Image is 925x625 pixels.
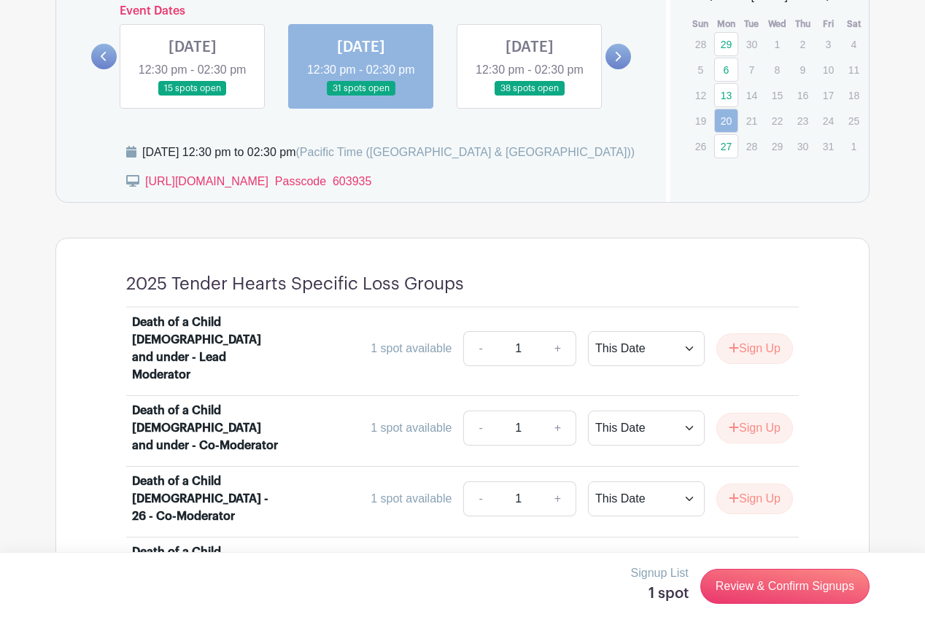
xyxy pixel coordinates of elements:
[791,109,815,132] p: 23
[295,146,635,158] span: (Pacific Time ([GEOGRAPHIC_DATA] & [GEOGRAPHIC_DATA]))
[765,84,789,106] p: 15
[688,17,713,31] th: Sun
[740,135,764,158] p: 28
[371,340,452,357] div: 1 spot available
[371,490,452,508] div: 1 spot available
[816,109,840,132] p: 24
[132,314,280,384] div: Death of a Child [DEMOGRAPHIC_DATA] and under - Lead Moderator
[765,33,789,55] p: 1
[816,135,840,158] p: 31
[765,17,790,31] th: Wed
[842,84,866,106] p: 18
[842,109,866,132] p: 25
[842,33,866,55] p: 4
[689,33,713,55] p: 28
[142,144,635,161] div: [DATE] 12:30 pm to 02:30 pm
[714,58,738,82] a: 6
[841,17,867,31] th: Sat
[713,17,739,31] th: Mon
[740,109,764,132] p: 21
[132,473,280,525] div: Death of a Child [DEMOGRAPHIC_DATA] - 26 - Co-Moderator
[791,58,815,81] p: 9
[816,58,840,81] p: 10
[739,17,765,31] th: Tue
[540,411,576,446] a: +
[540,331,576,366] a: +
[631,564,689,582] p: Signup List
[126,273,464,295] h4: 2025 Tender Hearts Specific Loss Groups
[700,569,870,604] a: Review & Confirm Signups
[791,135,815,158] p: 30
[132,543,280,596] div: Death of a Child [DEMOGRAPHIC_DATA] - 26 - Lead Moderator
[714,109,738,133] a: 20
[689,84,713,106] p: 12
[145,175,371,187] a: [URL][DOMAIN_NAME] Passcode 603935
[791,84,815,106] p: 16
[716,484,793,514] button: Sign Up
[842,58,866,81] p: 11
[714,83,738,107] a: 13
[463,481,497,516] a: -
[463,411,497,446] a: -
[689,109,713,132] p: 19
[790,17,816,31] th: Thu
[842,135,866,158] p: 1
[631,585,689,602] h5: 1 spot
[371,419,452,437] div: 1 spot available
[816,33,840,55] p: 3
[117,4,605,18] h6: Event Dates
[689,135,713,158] p: 26
[765,135,789,158] p: 29
[689,58,713,81] p: 5
[791,33,815,55] p: 2
[765,58,789,81] p: 8
[714,32,738,56] a: 29
[540,481,576,516] a: +
[740,33,764,55] p: 30
[765,109,789,132] p: 22
[716,413,793,443] button: Sign Up
[816,84,840,106] p: 17
[816,17,841,31] th: Fri
[740,84,764,106] p: 14
[714,134,738,158] a: 27
[716,333,793,364] button: Sign Up
[740,58,764,81] p: 7
[132,402,280,454] div: Death of a Child [DEMOGRAPHIC_DATA] and under - Co-Moderator
[463,331,497,366] a: -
